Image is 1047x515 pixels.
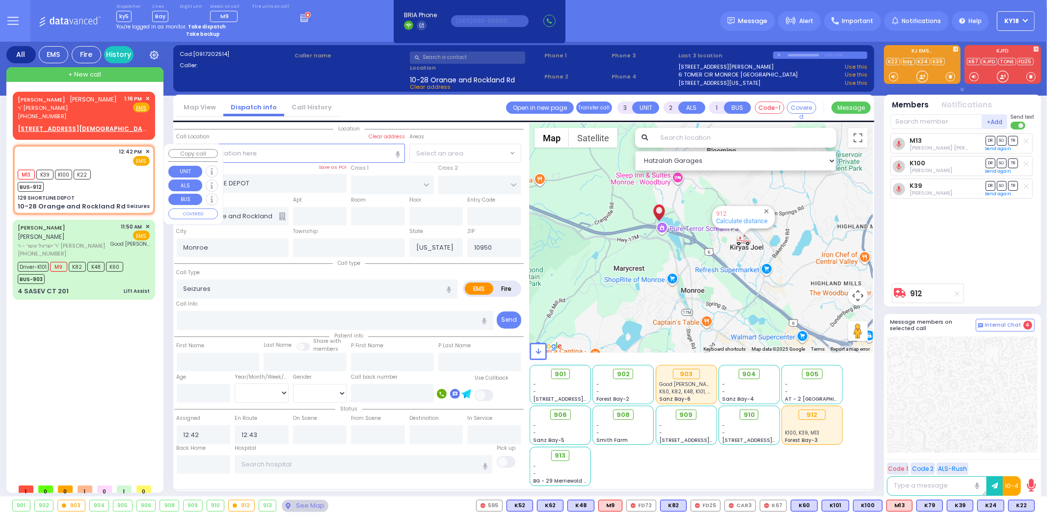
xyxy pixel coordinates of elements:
a: Dispatch info [223,103,284,112]
a: Use this [845,63,867,71]
span: 1 [78,486,92,493]
span: 12:42 PM [119,148,142,155]
span: - [534,381,537,388]
span: Other building occupants [279,212,286,220]
div: BLS [947,500,973,512]
div: K22 [1008,500,1035,512]
button: Code 2 [911,463,935,475]
div: 902 [35,500,54,511]
span: - [722,422,725,429]
label: P First Name [351,342,383,350]
button: COVERED [168,208,218,219]
button: Members [892,100,929,111]
label: Use Callback [475,374,509,382]
a: [PERSON_NAME] [18,96,65,103]
span: Phone 2 [544,73,608,81]
button: KY18 [997,11,1035,31]
span: EMS [133,231,150,240]
a: History [104,46,134,63]
div: ALS [886,500,913,512]
div: All [6,46,36,63]
div: EMS [39,46,68,63]
div: BLS [567,500,594,512]
div: 901 [13,500,30,511]
span: [PHONE_NUMBER] [18,250,66,257]
span: Alert [799,17,813,26]
span: Select an area [416,149,463,158]
button: +Add [982,114,1008,129]
span: [PERSON_NAME] [70,95,117,103]
span: 901 [555,369,566,379]
span: Bay [152,11,168,22]
label: Floor [409,196,421,204]
div: Fire [72,46,101,63]
span: K48 [87,262,105,272]
div: BLS [916,500,943,512]
span: Message [738,16,768,26]
span: - [534,388,537,395]
div: K60 [791,500,818,512]
div: 912 [736,234,751,246]
span: 1:16 PM [125,95,142,103]
div: Lift Assist [124,287,150,295]
div: FD25 [691,500,721,512]
span: ✕ [145,95,150,103]
span: 11:50 AM [121,223,142,231]
div: 908 [160,500,179,511]
div: K48 [567,500,594,512]
span: M9 [50,262,67,272]
a: Open in new page [506,102,574,114]
label: En Route [235,414,257,422]
span: EMS [133,156,150,166]
label: In Service [467,414,492,422]
label: Save as POI [319,164,347,171]
label: Areas [409,133,424,141]
label: P Last Name [438,342,471,350]
a: 6 TOMER CIR MONROE [GEOGRAPHIC_DATA] [679,71,798,79]
span: Sanz Bay-4 [722,395,754,403]
span: [PHONE_NUMBER] [18,112,66,120]
div: BLS [507,500,533,512]
button: ALS [678,102,705,114]
span: 10-28 Orange and Rockland Rd [410,75,515,83]
div: 129 SHORTLINE DEPOT [18,194,75,202]
span: Location [333,125,365,132]
span: M13 [18,170,35,180]
input: Search member [890,114,982,129]
a: [STREET_ADDRESS][PERSON_NAME] [679,63,774,71]
label: Call back number [351,373,398,381]
span: - [659,422,662,429]
div: CAR3 [725,500,756,512]
label: Medic on call [210,4,241,10]
span: 0 [58,486,73,493]
a: Send again [986,168,1012,174]
a: K39 [931,58,945,65]
a: [STREET_ADDRESS][US_STATE] [679,79,761,87]
span: Phone 4 [612,73,675,81]
label: Call Location [177,133,210,141]
label: Fire units on call [252,4,289,10]
span: 913 [555,451,566,461]
label: Pick up [497,444,515,452]
label: Entry Code [467,196,495,204]
a: K67 [967,58,981,65]
label: Last 3 location [679,51,773,60]
div: 905 [113,500,132,511]
span: Status [335,405,362,412]
span: DR [986,158,995,168]
label: Dispatcher [116,4,141,10]
label: Call Type [177,269,200,277]
span: 908 [617,410,630,420]
span: ר' [PERSON_NAME] [18,104,117,112]
span: K39 [36,170,54,180]
span: K100, K39, M13 [785,429,820,437]
span: KY18 [1005,17,1020,26]
a: 912 [716,210,726,217]
span: 906 [554,410,567,420]
span: K22 [74,170,91,180]
label: Apt [293,196,302,204]
div: See map [282,500,328,512]
span: BRIA Phone [404,11,437,20]
button: Copy call [168,149,218,158]
span: - [659,429,662,437]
